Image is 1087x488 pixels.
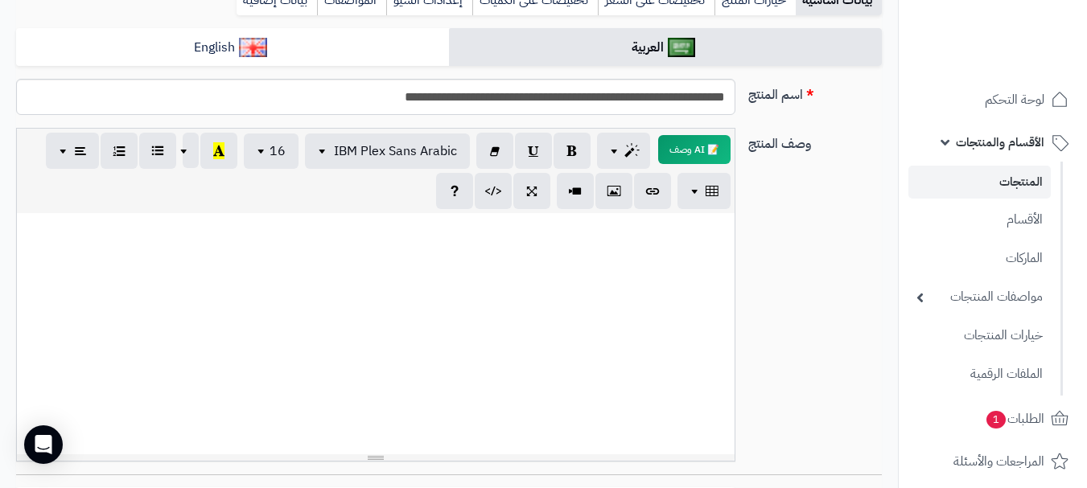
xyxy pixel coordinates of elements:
[956,131,1044,154] span: الأقسام والمنتجات
[742,128,888,154] label: وصف المنتج
[742,79,888,105] label: اسم المنتج
[908,357,1051,392] a: الملفات الرقمية
[908,318,1051,353] a: خيارات المنتجات
[449,28,882,68] a: العربية
[244,133,299,169] button: 16
[239,38,267,57] img: English
[985,88,1044,111] span: لوحة التحكم
[908,203,1051,237] a: الأقسام
[908,280,1051,314] a: مواصفات المنتجات
[986,411,1006,429] span: 1
[985,408,1044,430] span: الطلبات
[908,442,1077,481] a: المراجعات والأسئلة
[305,133,470,169] button: IBM Plex Sans Arabic
[908,80,1077,119] a: لوحة التحكم
[908,400,1077,438] a: الطلبات1
[658,135,731,164] button: 📝 AI وصف
[16,28,449,68] a: English
[953,450,1044,473] span: المراجعات والأسئلة
[24,425,63,464] div: Open Intercom Messenger
[668,38,696,57] img: العربية
[908,241,1051,276] a: الماركات
[334,141,457,161] span: IBM Plex Sans Arabic
[908,166,1051,199] a: المنتجات
[270,141,286,161] span: 16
